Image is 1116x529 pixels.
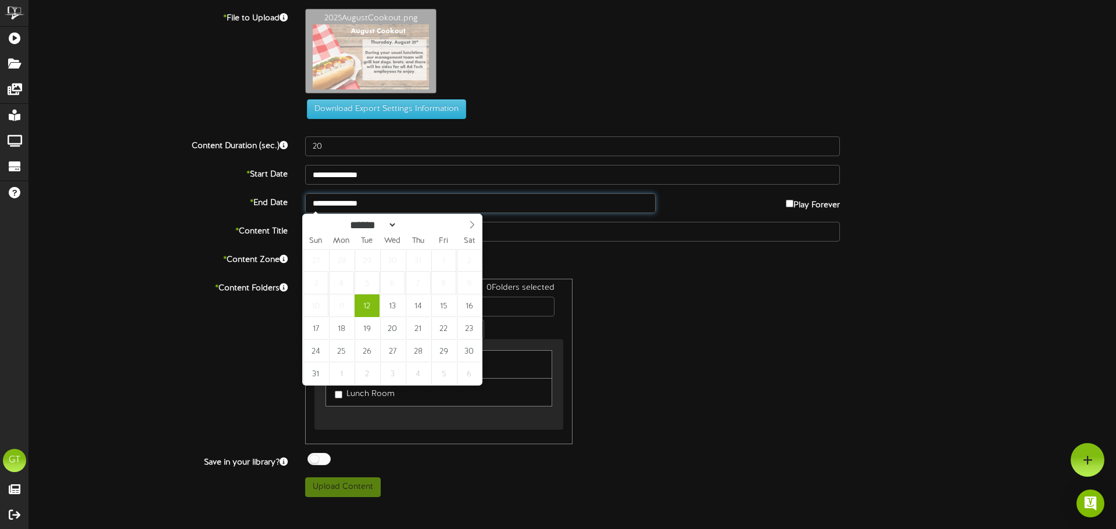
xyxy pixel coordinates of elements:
[380,294,405,317] span: August 13, 2025
[355,340,380,362] span: August 26, 2025
[329,317,354,340] span: August 18, 2025
[355,294,380,317] span: August 12, 2025
[380,237,405,245] span: Wed
[355,249,380,272] span: July 29, 2025
[786,193,840,211] label: Play Forever
[431,340,456,362] span: August 29, 2025
[335,384,395,400] label: Lunch Room
[303,294,328,317] span: August 10, 2025
[329,340,354,362] span: August 25, 2025
[20,250,296,266] label: Content Zone
[380,317,405,340] span: August 20, 2025
[20,165,296,181] label: Start Date
[335,391,342,398] input: Lunch Room
[380,362,405,385] span: September 3, 2025
[406,340,431,362] span: August 28, 2025
[380,272,405,294] span: August 6, 2025
[406,272,431,294] span: August 7, 2025
[303,317,328,340] span: August 17, 2025
[328,237,354,245] span: Mon
[457,362,482,385] span: September 6, 2025
[303,237,328,245] span: Sun
[301,105,466,114] a: Download Export Settings Information
[1076,490,1104,517] div: Open Intercom Messenger
[355,272,380,294] span: August 5, 2025
[431,237,456,245] span: Fri
[456,237,482,245] span: Sat
[305,477,381,497] button: Upload Content
[380,340,405,362] span: August 27, 2025
[355,362,380,385] span: September 2, 2025
[329,249,354,272] span: July 28, 2025
[354,237,380,245] span: Tue
[303,340,328,362] span: August 24, 2025
[405,237,431,245] span: Thu
[431,249,456,272] span: August 1, 2025
[20,193,296,209] label: End Date
[406,317,431,340] span: August 21, 2025
[457,294,482,317] span: August 16, 2025
[303,272,328,294] span: August 3, 2025
[329,362,354,385] span: September 1, 2025
[303,362,328,385] span: August 31, 2025
[329,272,354,294] span: August 4, 2025
[431,317,456,340] span: August 22, 2025
[20,9,296,24] label: File to Upload
[406,249,431,272] span: July 31, 2025
[406,362,431,385] span: September 4, 2025
[786,200,793,207] input: Play Forever
[20,222,296,237] label: Content Title
[457,249,482,272] span: August 2, 2025
[431,294,456,317] span: August 15, 2025
[20,136,296,152] label: Content Duration (sec.)
[20,279,296,294] label: Content Folders
[303,249,328,272] span: July 27, 2025
[329,294,354,317] span: August 11, 2025
[3,449,26,472] div: GT
[406,294,431,317] span: August 14, 2025
[457,272,482,294] span: August 9, 2025
[305,222,840,242] input: Title of this Content
[380,249,405,272] span: July 30, 2025
[457,340,482,362] span: August 30, 2025
[431,362,456,385] span: September 5, 2025
[355,317,380,340] span: August 19, 2025
[457,317,482,340] span: August 23, 2025
[431,272,456,294] span: August 8, 2025
[397,219,439,231] input: Year
[20,453,296,469] label: Save in your library?
[307,99,466,119] button: Download Export Settings Information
